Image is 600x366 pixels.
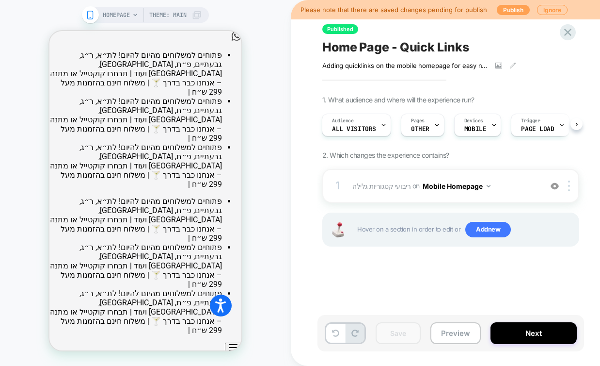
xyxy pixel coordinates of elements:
[328,222,347,237] img: Joystick
[149,7,187,23] span: Theme: MAIN
[357,222,573,237] span: Hover on a section in order to edit or
[411,126,429,133] span: OTHER
[332,117,354,124] span: Audience
[322,24,358,34] span: Published
[521,117,540,124] span: Trigger
[497,5,530,15] button: Publish
[412,180,420,192] span: on
[322,96,474,104] span: 1. What audience and where will the experience run?
[430,322,481,344] button: Preview
[464,126,486,133] span: MOBILE
[423,179,490,193] button: Mobile Homepage
[333,176,343,196] div: 1
[537,5,568,15] button: Ignore
[465,222,511,237] span: Add new
[352,182,411,190] span: ריבועי קטגוריות גלילה
[322,151,449,159] span: 2. Which changes the experience contains?
[551,182,559,190] img: crossed eye
[376,322,421,344] button: Save
[464,117,483,124] span: Devices
[487,185,490,187] img: down arrow
[175,312,192,323] button: Menu
[322,62,488,69] span: Adding quicklinks on the mobile homepage for easy navigation - including links to the RH page
[411,117,425,124] span: Pages
[103,7,130,23] span: HOMEPAGE
[521,126,554,133] span: Page Load
[568,181,570,191] img: close
[490,322,577,344] button: Next
[332,126,376,133] span: All Visitors
[322,40,469,54] span: Home Page - Quick Links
